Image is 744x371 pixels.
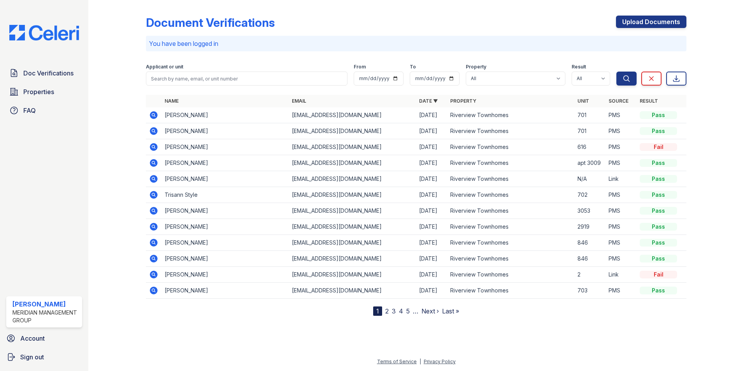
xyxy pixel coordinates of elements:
[640,255,677,262] div: Pass
[640,271,677,278] div: Fail
[421,307,439,315] a: Next ›
[161,171,289,187] td: [PERSON_NAME]
[447,203,574,219] td: Riverview Townhomes
[406,307,410,315] a: 5
[289,123,416,139] td: [EMAIL_ADDRESS][DOMAIN_NAME]
[640,143,677,151] div: Fail
[6,103,82,118] a: FAQ
[161,283,289,299] td: [PERSON_NAME]
[20,352,44,362] span: Sign out
[605,203,637,219] td: PMS
[574,139,605,155] td: 616
[416,123,447,139] td: [DATE]
[161,219,289,235] td: [PERSON_NAME]
[605,139,637,155] td: PMS
[161,235,289,251] td: [PERSON_NAME]
[292,98,306,104] a: Email
[616,16,686,28] a: Upload Documents
[161,203,289,219] td: [PERSON_NAME]
[373,306,382,316] div: 1
[605,171,637,187] td: Link
[450,98,476,104] a: Property
[12,309,79,324] div: Meridian Management Group
[447,235,574,251] td: Riverview Townhomes
[605,107,637,123] td: PMS
[385,307,389,315] a: 2
[419,359,421,364] div: |
[161,139,289,155] td: [PERSON_NAME]
[447,187,574,203] td: Riverview Townhomes
[161,187,289,203] td: Trisann Style
[146,72,347,86] input: Search by name, email, or unit number
[165,98,179,104] a: Name
[574,203,605,219] td: 3053
[605,123,637,139] td: PMS
[416,107,447,123] td: [DATE]
[572,64,586,70] label: Result
[3,331,85,346] a: Account
[416,283,447,299] td: [DATE]
[416,203,447,219] td: [DATE]
[20,334,45,343] span: Account
[289,187,416,203] td: [EMAIL_ADDRESS][DOMAIN_NAME]
[3,25,85,40] img: CE_Logo_Blue-a8612792a0a2168367f1c8372b55b34899dd931a85d93a1a3d3e32e68fde9ad4.png
[574,219,605,235] td: 2919
[574,283,605,299] td: 703
[605,235,637,251] td: PMS
[466,64,486,70] label: Property
[354,64,366,70] label: From
[640,191,677,199] div: Pass
[609,98,628,104] a: Source
[447,107,574,123] td: Riverview Townhomes
[161,251,289,267] td: [PERSON_NAME]
[289,219,416,235] td: [EMAIL_ADDRESS][DOMAIN_NAME]
[442,307,459,315] a: Last »
[12,299,79,309] div: [PERSON_NAME]
[416,267,447,283] td: [DATE]
[574,267,605,283] td: 2
[416,155,447,171] td: [DATE]
[447,123,574,139] td: Riverview Townhomes
[289,267,416,283] td: [EMAIL_ADDRESS][DOMAIN_NAME]
[447,267,574,283] td: Riverview Townhomes
[416,139,447,155] td: [DATE]
[289,283,416,299] td: [EMAIL_ADDRESS][DOMAIN_NAME]
[574,235,605,251] td: 846
[640,159,677,167] div: Pass
[574,187,605,203] td: 702
[289,203,416,219] td: [EMAIL_ADDRESS][DOMAIN_NAME]
[23,68,74,78] span: Doc Verifications
[6,65,82,81] a: Doc Verifications
[289,107,416,123] td: [EMAIL_ADDRESS][DOMAIN_NAME]
[447,139,574,155] td: Riverview Townhomes
[289,251,416,267] td: [EMAIL_ADDRESS][DOMAIN_NAME]
[447,251,574,267] td: Riverview Townhomes
[419,98,438,104] a: Date ▼
[399,307,403,315] a: 4
[161,155,289,171] td: [PERSON_NAME]
[416,235,447,251] td: [DATE]
[640,111,677,119] div: Pass
[605,219,637,235] td: PMS
[416,187,447,203] td: [DATE]
[640,175,677,183] div: Pass
[574,171,605,187] td: N/A
[3,349,85,365] a: Sign out
[640,239,677,247] div: Pass
[392,307,396,315] a: 3
[577,98,589,104] a: Unit
[289,171,416,187] td: [EMAIL_ADDRESS][DOMAIN_NAME]
[605,187,637,203] td: PMS
[640,287,677,294] div: Pass
[447,155,574,171] td: Riverview Townhomes
[23,87,54,96] span: Properties
[605,283,637,299] td: PMS
[23,106,36,115] span: FAQ
[424,359,456,364] a: Privacy Policy
[447,219,574,235] td: Riverview Townhomes
[574,107,605,123] td: 701
[605,155,637,171] td: PMS
[447,283,574,299] td: Riverview Townhomes
[574,155,605,171] td: apt 3009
